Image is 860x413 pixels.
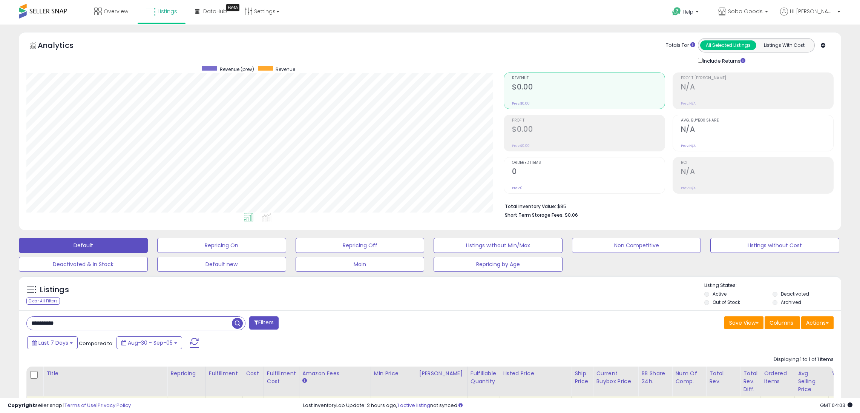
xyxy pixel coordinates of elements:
small: Prev: 0 [512,186,523,190]
span: Hi [PERSON_NAME] [790,8,835,15]
span: Last 7 Days [38,339,68,347]
label: Active [713,291,727,297]
span: Overview [104,8,128,15]
div: Ordered Items [764,370,791,385]
h5: Analytics [38,40,88,52]
a: 1 active listing [397,402,430,409]
a: Terms of Use [64,402,97,409]
button: Repricing On [157,238,286,253]
div: Velocity [832,370,859,378]
span: Profit [PERSON_NAME] [681,76,833,80]
button: Main [296,257,425,272]
span: Aug-30 - Sep-05 [128,339,173,347]
h2: 0 [512,167,664,177]
label: Deactivated [781,291,809,297]
span: Listings [158,8,177,15]
button: Listings without Cost [710,238,839,253]
button: Listings With Cost [756,40,812,50]
h2: $0.00 [512,125,664,135]
span: Columns [770,319,793,327]
div: Min Price [374,370,413,378]
button: Save View [724,316,763,329]
button: Deactivated & In Stock [19,257,148,272]
small: Prev: N/A [681,186,696,190]
a: Privacy Policy [98,402,131,409]
div: Last InventoryLab Update: 2 hours ago, not synced. [303,402,852,409]
div: Title [46,370,164,378]
div: Displaying 1 to 1 of 1 items [774,356,834,363]
button: All Selected Listings [700,40,756,50]
span: Profit [512,119,664,123]
button: Default new [157,257,286,272]
div: Include Returns [692,56,754,65]
button: Columns [765,316,800,329]
i: Get Help [672,7,681,16]
small: Prev: N/A [681,101,696,106]
button: Repricing Off [296,238,425,253]
b: Total Inventory Value: [505,203,556,210]
div: Ship Price [575,370,590,385]
div: Total Rev. Diff. [743,370,757,393]
span: Compared to: [79,340,113,347]
h2: N/A [681,125,833,135]
span: Revenue (prev) [220,66,254,72]
div: Listed Price [503,370,568,378]
span: DataHub [203,8,227,15]
div: Totals For [666,42,695,49]
div: Tooltip anchor [226,4,239,11]
button: Filters [249,316,279,330]
button: Non Competitive [572,238,701,253]
button: Aug-30 - Sep-05 [117,336,182,349]
li: $85 [505,201,828,210]
span: $0.06 [565,211,578,219]
p: Listing States: [704,282,841,289]
h2: $0.00 [512,83,664,93]
span: Avg. Buybox Share [681,119,833,123]
small: Amazon Fees. [302,378,307,384]
div: seller snap | | [8,402,131,409]
label: Archived [781,299,801,305]
h5: Listings [40,285,69,295]
small: Prev: N/A [681,143,696,148]
button: Default [19,238,148,253]
span: 2025-09-16 04:03 GMT [820,402,852,409]
div: Cost [246,370,261,378]
div: Clear All Filters [26,297,60,305]
div: Current Buybox Price [596,370,635,385]
h2: N/A [681,83,833,93]
span: Revenue [512,76,664,80]
h2: N/A [681,167,833,177]
div: Fulfillment [209,370,239,378]
div: Fulfillment Cost [267,370,296,385]
div: Repricing [170,370,202,378]
small: Prev: $0.00 [512,101,530,106]
small: Prev: $0.00 [512,143,530,148]
button: Repricing by Age [434,257,563,272]
label: Out of Stock [713,299,740,305]
div: Total Rev. [709,370,737,385]
span: Sobo Goods [728,8,763,15]
b: Short Term Storage Fees: [505,212,564,218]
button: Listings without Min/Max [434,238,563,253]
div: Avg Selling Price [798,370,825,393]
div: Fulfillable Quantity [471,370,497,385]
div: Amazon Fees [302,370,368,378]
div: BB Share 24h. [641,370,669,385]
div: Num of Comp. [675,370,703,385]
a: Hi [PERSON_NAME] [780,8,840,25]
strong: Copyright [8,402,35,409]
span: Help [683,9,693,15]
a: Help [666,1,706,25]
span: Revenue [276,66,295,72]
button: Last 7 Days [27,336,78,349]
div: [PERSON_NAME] [419,370,464,378]
span: ROI [681,161,833,165]
button: Actions [801,316,834,329]
span: Ordered Items [512,161,664,165]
